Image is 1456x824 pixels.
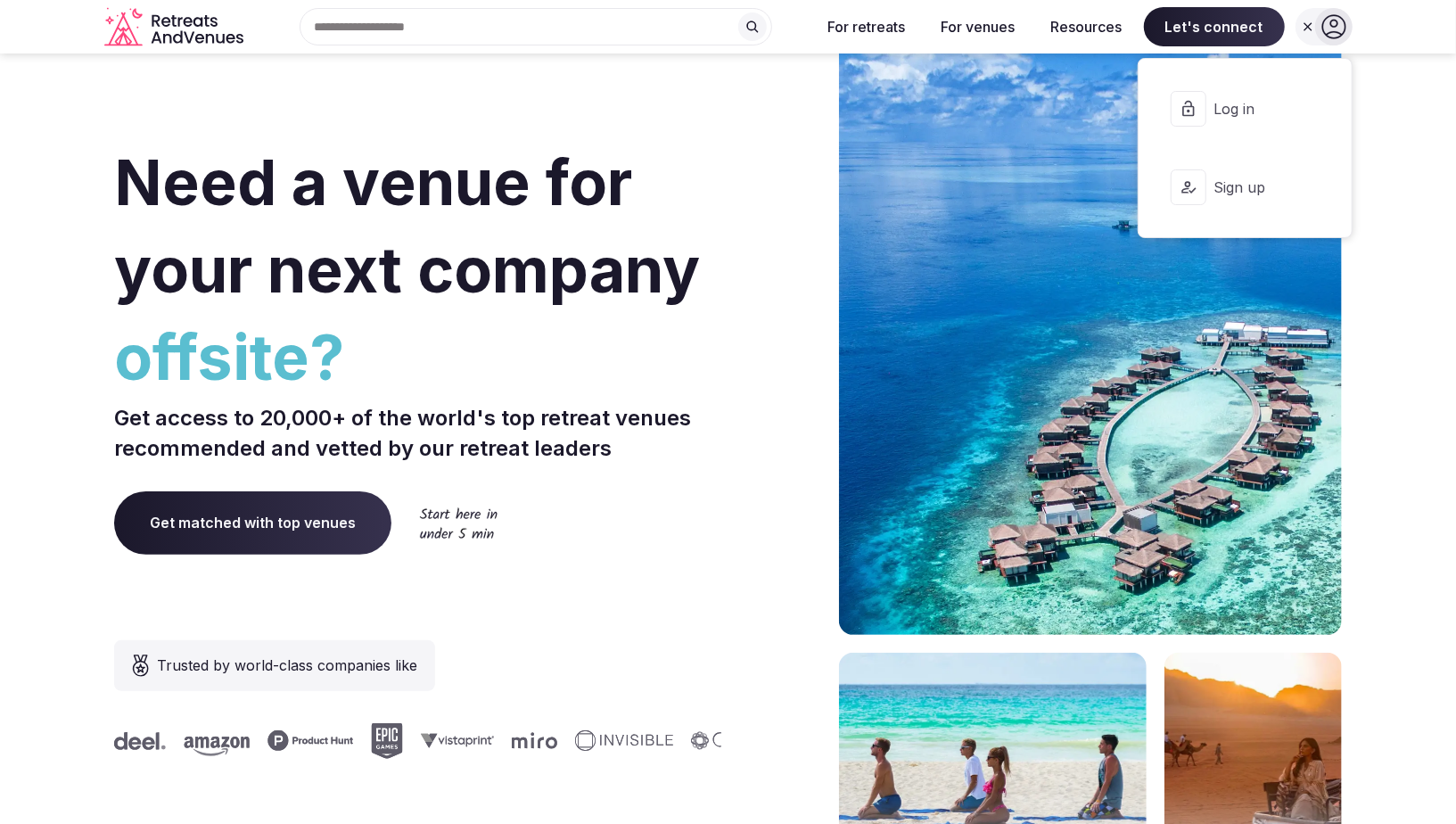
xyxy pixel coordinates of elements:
[341,723,374,759] svg: Epic Games company logo
[104,7,247,47] svg: Retreats and Venues company logo
[391,733,465,748] svg: Vistaprint company logo
[814,7,920,46] button: For retreats
[114,403,721,463] p: Get access to 20,000+ of the world's top retreat venues recommended and vetted by our retreat lea...
[114,314,721,401] span: offsite?
[114,491,391,554] a: Get matched with top venues
[546,730,644,752] svg: Invisible company logo
[157,655,417,676] span: Trusted by world-class companies like
[1037,7,1137,46] button: Resources
[1213,177,1299,197] span: Sign up
[114,144,700,308] span: Need a venue for your next company
[1153,152,1337,223] button: Sign up
[420,507,498,539] img: Start here in under 5 min
[1153,73,1337,144] button: Log in
[104,7,247,47] a: Visit the homepage
[927,7,1030,46] button: For venues
[85,732,136,750] svg: Deel company logo
[1144,7,1285,46] span: Let's connect
[1213,99,1299,119] span: Log in
[482,732,528,749] svg: Miro company logo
